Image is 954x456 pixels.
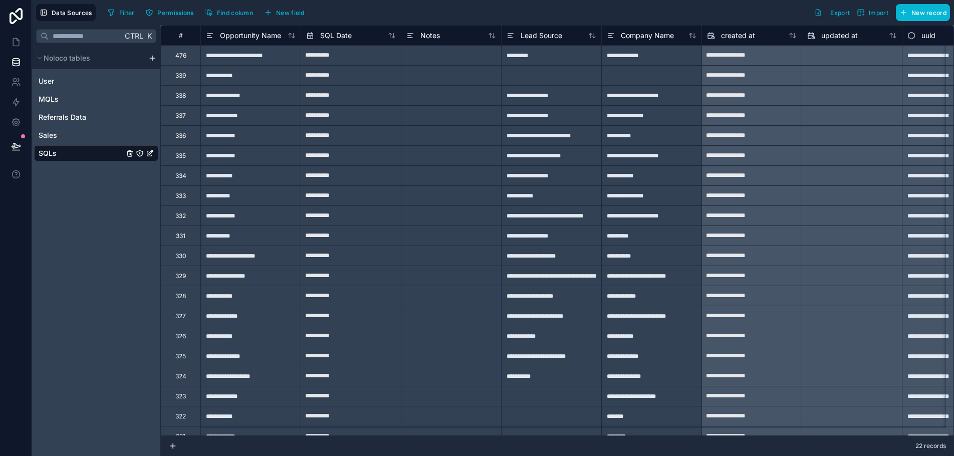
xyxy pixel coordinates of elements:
[821,31,858,41] span: updated at
[420,31,440,41] span: Notes
[721,31,755,41] span: created at
[896,4,950,21] button: New record
[521,31,562,41] span: Lead Source
[869,9,888,17] span: Import
[39,112,86,122] span: Referrals Data
[175,192,186,200] div: 333
[175,312,186,320] div: 327
[276,9,305,17] span: New field
[175,372,186,380] div: 324
[157,9,193,17] span: Permissions
[201,5,257,20] button: Find column
[39,76,54,86] span: User
[175,112,186,120] div: 337
[34,145,158,161] div: SQLs
[39,148,57,158] span: SQLs
[175,172,186,180] div: 334
[176,432,185,440] div: 321
[119,9,135,17] span: Filter
[34,73,158,89] div: User
[175,292,186,300] div: 328
[621,31,674,41] span: Company Name
[921,31,935,41] span: uuid
[168,32,193,39] div: #
[217,9,253,17] span: Find column
[175,132,186,140] div: 336
[175,212,186,220] div: 332
[39,94,124,104] a: MQLs
[175,392,186,400] div: 323
[175,152,186,160] div: 335
[175,72,186,80] div: 339
[39,94,59,104] span: MQLs
[34,91,158,107] div: MQLs
[104,5,138,20] button: Filter
[124,30,144,42] span: Ctrl
[39,112,124,122] a: Referrals Data
[830,9,850,17] span: Export
[175,352,186,360] div: 325
[34,127,158,143] div: Sales
[175,412,186,420] div: 322
[911,9,946,17] span: New record
[175,332,186,340] div: 326
[34,51,144,65] button: Noloco tables
[142,5,197,20] button: Permissions
[36,4,96,21] button: Data Sources
[34,109,158,125] div: Referrals Data
[320,31,352,41] span: SQL Date
[44,53,90,63] span: Noloco tables
[39,130,57,140] span: Sales
[175,92,186,100] div: 338
[39,148,124,158] a: SQLs
[142,5,201,20] a: Permissions
[39,76,124,86] a: User
[915,442,946,450] span: 22 records
[175,272,186,280] div: 329
[146,33,153,40] span: K
[261,5,308,20] button: New field
[220,31,281,41] span: Opportunity Name
[175,52,186,60] div: 476
[52,9,92,17] span: Data Sources
[39,130,124,140] a: Sales
[853,4,892,21] button: Import
[892,4,950,21] a: New record
[175,252,186,260] div: 330
[811,4,853,21] button: Export
[176,232,185,240] div: 331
